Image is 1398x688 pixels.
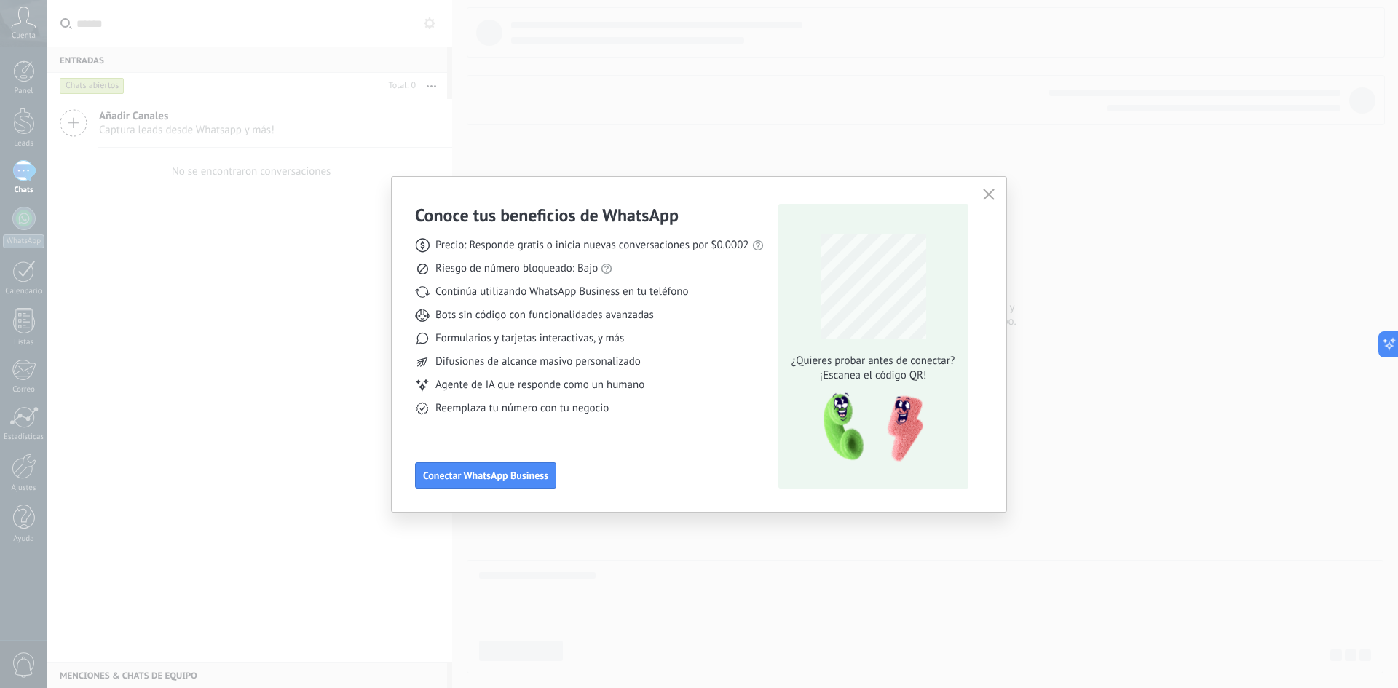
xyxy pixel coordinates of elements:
h3: Conoce tus beneficios de WhatsApp [415,204,679,226]
span: Continúa utilizando WhatsApp Business en tu teléfono [435,285,688,299]
span: Agente de IA que responde como un humano [435,378,644,392]
button: Conectar WhatsApp Business [415,462,556,489]
img: qr-pic-1x.png [811,389,926,467]
span: Conectar WhatsApp Business [423,470,548,481]
span: ¿Quieres probar antes de conectar? [787,354,959,368]
span: Difusiones de alcance masivo personalizado [435,355,641,369]
span: Bots sin código con funcionalidades avanzadas [435,308,654,323]
span: Reemplaza tu número con tu negocio [435,401,609,416]
span: Formularios y tarjetas interactivas, y más [435,331,624,346]
span: ¡Escanea el código QR! [787,368,959,383]
span: Precio: Responde gratis o inicia nuevas conversaciones por $0.0002 [435,238,749,253]
span: Riesgo de número bloqueado: Bajo [435,261,598,276]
